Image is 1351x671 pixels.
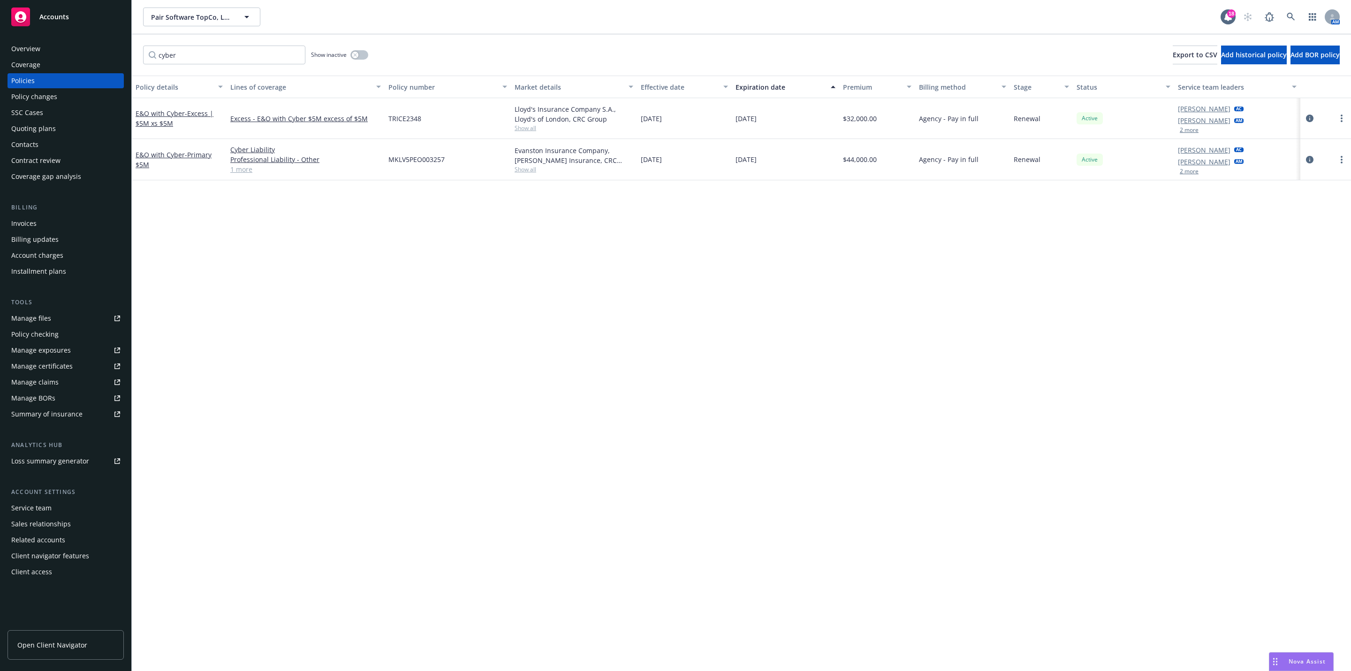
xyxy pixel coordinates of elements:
span: - Primary $5M [136,150,212,169]
a: Manage exposures [8,343,124,358]
div: 18 [1227,9,1236,18]
div: Client access [11,564,52,579]
div: SSC Cases [11,105,43,120]
div: Manage BORs [11,391,55,406]
a: Account charges [8,248,124,263]
div: Tools [8,298,124,307]
div: Contract review [11,153,61,168]
div: Account settings [8,487,124,497]
span: Export to CSV [1173,50,1217,59]
div: Contacts [11,137,38,152]
button: 2 more [1180,127,1199,133]
span: Show inactive [311,51,347,59]
div: Sales relationships [11,517,71,532]
span: [DATE] [736,154,757,164]
a: 1 more [230,164,381,174]
a: Invoices [8,216,124,231]
a: Contract review [8,153,124,168]
span: [DATE] [641,114,662,123]
a: Policy checking [8,327,124,342]
div: Installment plans [11,264,66,279]
div: Market details [515,82,623,92]
a: Client navigator features [8,548,124,563]
div: Policy changes [11,89,57,104]
div: Manage files [11,311,51,326]
span: Add historical policy [1221,50,1287,59]
a: Manage files [8,311,124,326]
div: Overview [11,41,40,56]
div: Evanston Insurance Company, [PERSON_NAME] Insurance, CRC Group [515,146,633,165]
a: Policy changes [8,89,124,104]
span: [DATE] [736,114,757,123]
button: Expiration date [732,76,839,98]
div: Lines of coverage [230,82,371,92]
a: Manage claims [8,375,124,390]
span: $44,000.00 [843,154,877,164]
button: Market details [511,76,637,98]
a: circleInformation [1304,113,1315,124]
span: Active [1080,114,1099,123]
span: $32,000.00 [843,114,877,123]
a: Contacts [8,137,124,152]
span: Agency - Pay in full [919,114,979,123]
a: Switch app [1303,8,1322,26]
div: Effective date [641,82,718,92]
span: Show all [515,124,633,132]
a: Cyber Liability [230,145,381,154]
a: Quoting plans [8,121,124,136]
div: Policy details [136,82,213,92]
a: Report a Bug [1260,8,1279,26]
div: Coverage gap analysis [11,169,81,184]
a: SSC Cases [8,105,124,120]
a: Accounts [8,4,124,30]
div: Policies [11,73,35,88]
span: Pair Software TopCo, LLC [151,12,232,22]
div: Policy number [388,82,497,92]
button: Stage [1010,76,1073,98]
a: Manage BORs [8,391,124,406]
a: E&O with Cyber [136,150,212,169]
div: Drag to move [1269,653,1281,671]
button: 2 more [1180,169,1199,174]
a: Summary of insurance [8,407,124,422]
button: Premium [839,76,915,98]
a: [PERSON_NAME] [1178,116,1230,125]
button: Export to CSV [1173,46,1217,64]
a: Sales relationships [8,517,124,532]
div: Billing method [919,82,996,92]
button: Nova Assist [1269,652,1334,671]
a: Policies [8,73,124,88]
button: Pair Software TopCo, LLC [143,8,260,26]
a: Overview [8,41,124,56]
a: more [1336,113,1347,124]
div: Analytics hub [8,440,124,450]
span: Active [1080,155,1099,164]
button: Status [1073,76,1174,98]
div: Summary of insurance [11,407,83,422]
div: Billing [8,203,124,212]
div: Manage exposures [11,343,71,358]
a: Installment plans [8,264,124,279]
a: Start snowing [1238,8,1257,26]
button: Add BOR policy [1290,46,1340,64]
a: [PERSON_NAME] [1178,145,1230,155]
div: Premium [843,82,901,92]
span: Accounts [39,13,69,21]
button: Policy details [132,76,227,98]
span: Open Client Navigator [17,640,87,650]
a: Professional Liability - Other [230,154,381,164]
div: Client navigator features [11,548,89,563]
button: Add historical policy [1221,46,1287,64]
a: Coverage gap analysis [8,169,124,184]
div: Policy checking [11,327,59,342]
a: Service team [8,501,124,516]
span: [DATE] [641,154,662,164]
a: Manage certificates [8,359,124,374]
span: Agency - Pay in full [919,154,979,164]
div: Coverage [11,57,40,72]
a: [PERSON_NAME] [1178,157,1230,167]
span: Nova Assist [1289,657,1326,665]
a: Billing updates [8,232,124,247]
span: Renewal [1014,114,1040,123]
